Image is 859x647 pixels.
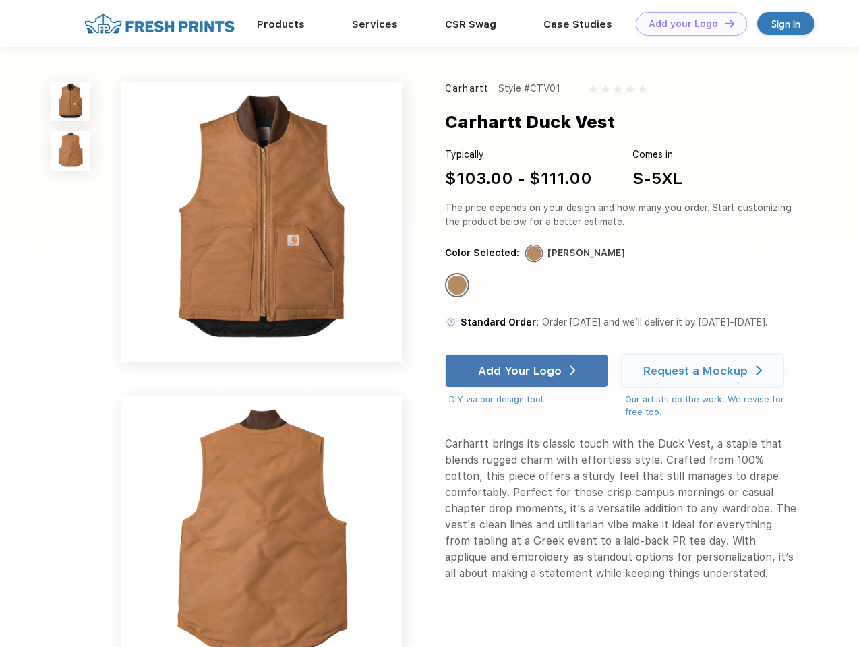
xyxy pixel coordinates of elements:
div: Add your Logo [649,18,718,30]
img: gray_star.svg [614,85,622,93]
div: The price depends on your design and how many you order. Start customizing the product below for ... [445,201,797,229]
img: standard order [445,316,457,328]
span: Order [DATE] and we’ll deliver it by [DATE]–[DATE]. [542,317,767,328]
img: gray_star.svg [639,85,647,93]
div: DIY via our design tool. [449,393,608,406]
div: Carhartt Brown [448,276,467,295]
div: S-5XL [632,166,682,191]
span: Standard Order: [461,317,539,328]
div: Color Selected: [445,246,519,260]
img: gray_star.svg [626,85,634,93]
img: DT [725,20,734,27]
div: Carhartt [445,82,489,96]
div: $103.00 - $111.00 [445,166,592,191]
a: Sign in [757,12,814,35]
div: Comes in [632,148,682,162]
div: Request a Mockup [643,364,748,377]
img: gray_star.svg [601,85,610,93]
img: func=resize&h=100 [51,131,90,171]
div: Style #CTV01 [498,82,560,96]
div: Our artists do the work! We revise for free too. [625,393,797,419]
div: Typically [445,148,592,162]
div: Sign in [771,16,800,32]
img: white arrow [570,365,576,375]
div: [PERSON_NAME] [547,246,625,260]
img: fo%20logo%202.webp [80,12,239,36]
img: func=resize&h=100 [51,82,90,121]
div: Carhartt brings its classic touch with the Duck Vest, a staple that blends rugged charm with effo... [445,436,797,582]
img: gray_star.svg [589,85,597,93]
img: func=resize&h=640 [121,82,402,362]
a: Products [257,18,305,30]
img: white arrow [756,365,762,375]
div: Add Your Logo [478,364,562,377]
div: Carhartt Duck Vest [445,109,615,135]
